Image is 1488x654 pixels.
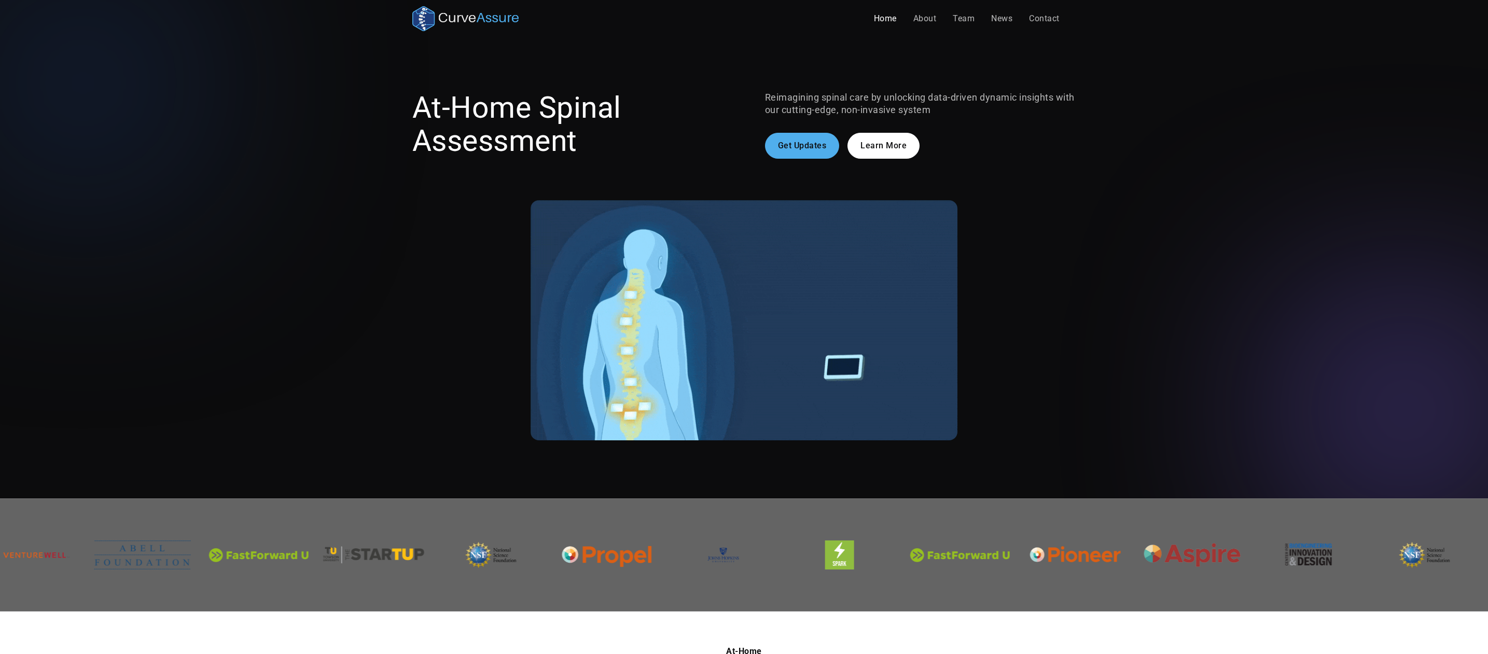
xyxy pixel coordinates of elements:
a: Contact [1021,8,1068,29]
a: About [905,8,945,29]
img: A gif showing the CurveAssure system at work. A patient is wearing the non-invasive sensors and t... [531,200,957,440]
img: This is the logo for the Baltimore Abell Foundation [94,540,191,569]
a: Get Updates [765,133,840,159]
h1: At-Home Spinal Assessment [412,91,724,158]
p: Reimagining spinal care by unlocking data-driven dynamic insights with our cutting-edge, non-inva... [765,91,1076,116]
a: News [983,8,1021,29]
a: home [412,6,519,31]
a: Home [866,8,905,29]
a: Learn More [847,133,920,159]
a: Team [944,8,983,29]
